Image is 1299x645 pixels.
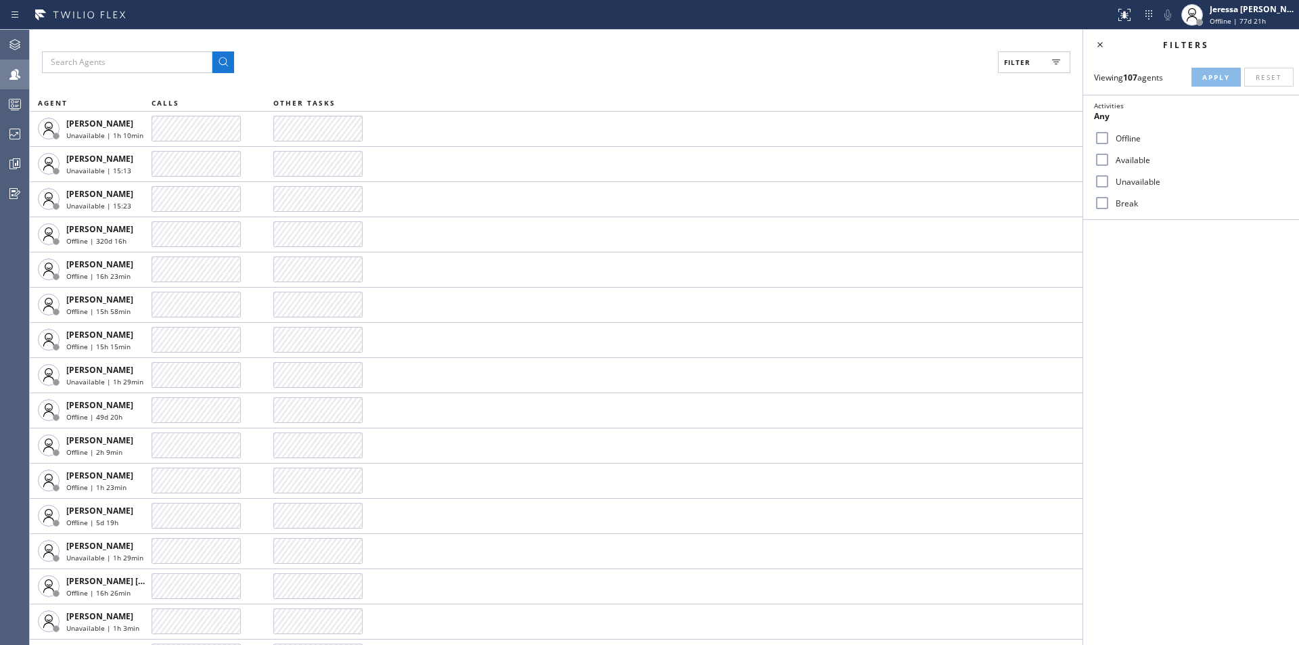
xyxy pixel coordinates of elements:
[66,575,202,587] span: [PERSON_NAME] [PERSON_NAME]
[66,118,133,129] span: [PERSON_NAME]
[1244,68,1294,87] button: Reset
[66,271,131,281] span: Offline | 16h 23min
[66,153,133,164] span: [PERSON_NAME]
[66,377,143,386] span: Unavailable | 1h 29min
[1202,72,1230,82] span: Apply
[66,412,122,422] span: Offline | 49d 20h
[1210,16,1266,26] span: Offline | 77d 21h
[1163,39,1209,51] span: Filters
[1256,72,1282,82] span: Reset
[66,435,133,446] span: [PERSON_NAME]
[66,236,127,246] span: Offline | 320d 16h
[1110,176,1288,187] label: Unavailable
[66,166,131,175] span: Unavailable | 15:13
[1158,5,1177,24] button: Mute
[1210,3,1295,15] div: Jeressa [PERSON_NAME]
[66,553,143,562] span: Unavailable | 1h 29min
[38,98,68,108] span: AGENT
[152,98,179,108] span: CALLS
[66,329,133,340] span: [PERSON_NAME]
[1110,133,1288,144] label: Offline
[66,342,131,351] span: Offline | 15h 15min
[66,201,131,210] span: Unavailable | 15:23
[66,505,133,516] span: [PERSON_NAME]
[66,259,133,270] span: [PERSON_NAME]
[66,518,118,527] span: Offline | 5d 19h
[1004,58,1030,67] span: Filter
[66,623,139,633] span: Unavailable | 1h 3min
[66,447,122,457] span: Offline | 2h 9min
[1094,72,1163,83] span: Viewing agents
[1110,154,1288,166] label: Available
[66,540,133,552] span: [PERSON_NAME]
[66,483,127,492] span: Offline | 1h 23min
[66,588,131,598] span: Offline | 16h 26min
[1094,110,1110,122] span: Any
[66,294,133,305] span: [PERSON_NAME]
[66,470,133,481] span: [PERSON_NAME]
[1110,198,1288,209] label: Break
[998,51,1070,73] button: Filter
[42,51,212,73] input: Search Agents
[66,610,133,622] span: [PERSON_NAME]
[66,131,143,140] span: Unavailable | 1h 10min
[1191,68,1241,87] button: Apply
[66,223,133,235] span: [PERSON_NAME]
[66,307,131,316] span: Offline | 15h 58min
[66,364,133,376] span: [PERSON_NAME]
[273,98,336,108] span: OTHER TASKS
[66,188,133,200] span: [PERSON_NAME]
[1094,101,1288,110] div: Activities
[1123,72,1137,83] strong: 107
[66,399,133,411] span: [PERSON_NAME]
